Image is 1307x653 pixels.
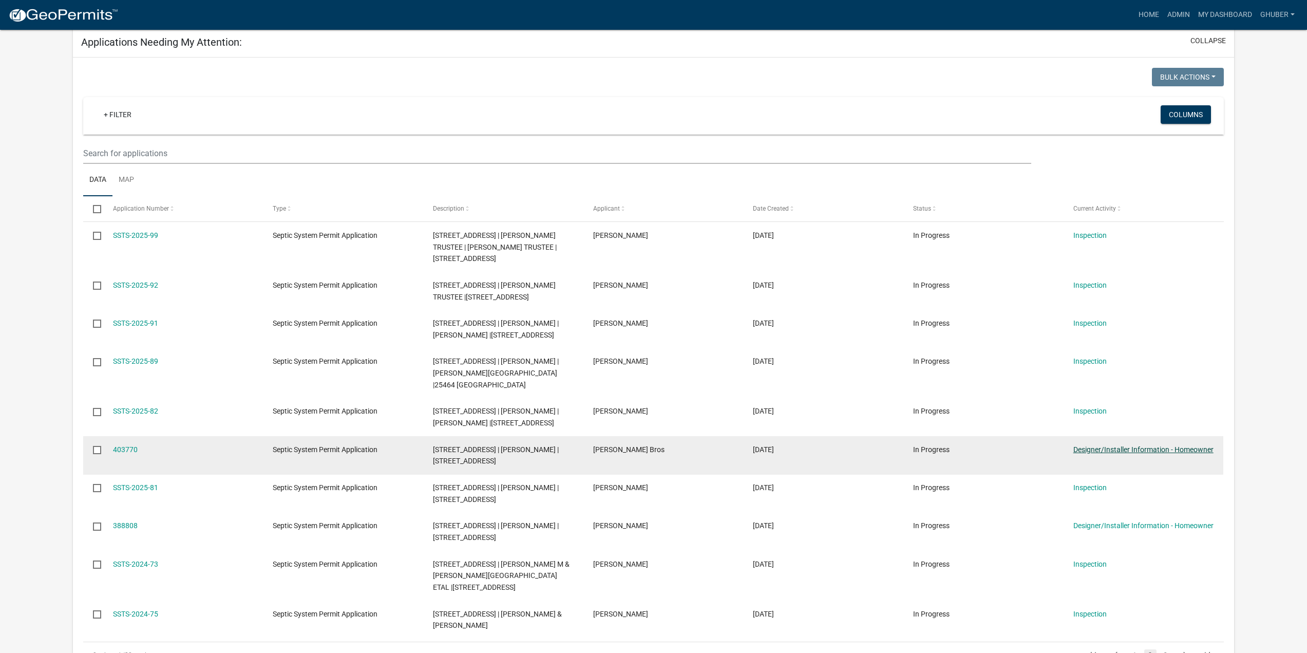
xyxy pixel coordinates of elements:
a: SSTS-2024-73 [113,560,158,568]
span: Septic System Permit Application [273,281,377,289]
span: 11/01/2024 [753,560,774,568]
span: Deb Westphal [593,231,648,239]
button: collapse [1190,35,1226,46]
span: In Progress [913,407,950,415]
span: 04/30/2025 [753,407,774,415]
span: 4255 360TH AVE | JON A TRAHMS TRUSTEE |4255 360TH AVE [433,281,556,301]
datatable-header-cell: Application Number [103,196,263,221]
span: 17501 237TH AVE | TODD NEITZEL |17501 237TH AVE [433,483,559,503]
a: My Dashboard [1194,5,1256,25]
a: SSTS-2025-92 [113,281,158,289]
span: Type [273,205,286,212]
span: Application Number [113,205,169,212]
span: In Progress [913,281,950,289]
datatable-header-cell: Description [423,196,583,221]
span: In Progress [913,521,950,530]
a: SSTS-2025-82 [113,407,158,415]
a: Inspection [1073,560,1107,568]
input: Search for applications [83,143,1031,164]
span: Septic System Permit Application [273,407,377,415]
span: Jared Munnikhuysen [593,483,648,492]
a: Inspection [1073,357,1107,365]
span: 09/26/2024 [753,610,774,618]
span: Septic System Permit Application [273,445,377,454]
span: Status [913,205,931,212]
span: Description [433,205,464,212]
a: Designer/Installer Information - Homeowner [1073,521,1214,530]
span: 14924 255TH AVE | JEFFERY R & JENNIFER R JOHNSON [433,610,562,630]
span: Thomas Trahms [593,281,648,289]
datatable-header-cell: Applicant [583,196,744,221]
span: In Progress [913,445,950,454]
span: 06/24/2025 [753,319,774,327]
a: Designer/Installer Information - Homeowner [1073,445,1214,454]
a: Data [83,164,112,197]
span: In Progress [913,610,950,618]
span: Applicant [593,205,620,212]
span: Jeff Johnson [593,610,648,618]
button: Columns [1161,105,1211,124]
span: Current Activity [1073,205,1116,212]
span: Emily Knudsen [593,521,648,530]
a: SSTS-2025-91 [113,319,158,327]
a: SSTS-2025-99 [113,231,158,239]
a: Inspection [1073,231,1107,239]
span: In Progress [913,357,950,365]
span: Septic System Permit Application [273,483,377,492]
a: Inspection [1073,281,1107,289]
a: Inspection [1073,610,1107,618]
span: Septic System Permit Application [273,319,377,327]
span: Date Created [753,205,789,212]
span: 07/07/2025 [753,281,774,289]
span: 41142 160TH ST | WILLIAM BARTZ |41142 160TH ST [433,521,559,542]
a: + Filter [96,105,140,124]
span: 25464 130TH ST | JOSEPH G FELSHEIM | LINDA M FELSHEIM |25464 130TH ST [433,357,559,389]
span: Joseph g Felsheim [593,357,648,365]
a: Inspection [1073,319,1107,327]
datatable-header-cell: Select [83,196,103,221]
button: Bulk Actions [1152,68,1224,86]
span: 3652 435TH AVE | THERESA A JAMES TRUSTEE |3652 435TH AVE [433,445,559,465]
span: 03/13/2025 [753,521,774,530]
span: 03/31/2025 [753,483,774,492]
datatable-header-cell: Status [903,196,1064,221]
a: SSTS-2025-89 [113,357,158,365]
span: 06/04/2025 [753,357,774,365]
h5: Applications Needing My Attention: [81,36,242,48]
span: Septic System Permit Application [273,231,377,239]
span: Septic System Permit Application [273,357,377,365]
a: Home [1134,5,1163,25]
span: 13350 410TH AVE | LILLIAN J KATZUNG | COREY G KATZUNG |13350 410TH AVE [433,319,559,339]
span: In Progress [913,483,950,492]
a: SSTS-2025-81 [113,483,158,492]
a: GHuber [1256,5,1299,25]
datatable-header-cell: Current Activity [1064,196,1224,221]
span: Septic System Permit Application [273,560,377,568]
span: In Progress [913,560,950,568]
span: Corey Katzung [593,319,648,327]
span: Septic System Permit Application [273,521,377,530]
a: 388808 [113,521,138,530]
span: In Progress [913,231,950,239]
datatable-header-cell: Type [263,196,423,221]
span: Cheston Miller [593,407,648,415]
span: In Progress [913,319,950,327]
span: James Bros [593,445,665,454]
a: Admin [1163,5,1194,25]
datatable-header-cell: Date Created [743,196,903,221]
a: SSTS-2024-75 [113,610,158,618]
a: Inspection [1073,407,1107,415]
span: Leann Buendorf [593,560,648,568]
a: 403770 [113,445,138,454]
a: Map [112,164,140,197]
a: Inspection [1073,483,1107,492]
span: 14906 315TH AVE | EMILY E BRECK | OWEN L PRECHEL |14906 315TH AVE [433,407,559,427]
span: 21951 130TH ST | LEANN M & DEAN A BUENDORF ETAL |21951 130TH ST [433,560,570,592]
span: 04/10/2025 [753,445,774,454]
span: 07/16/2025 [753,231,774,239]
span: 3635 360TH AVE | CALVIN K PRIEM TRUSTEE | KAREN M PRIEM TRUSTEE |3635 360TH AVE [433,231,557,263]
span: Septic System Permit Application [273,610,377,618]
